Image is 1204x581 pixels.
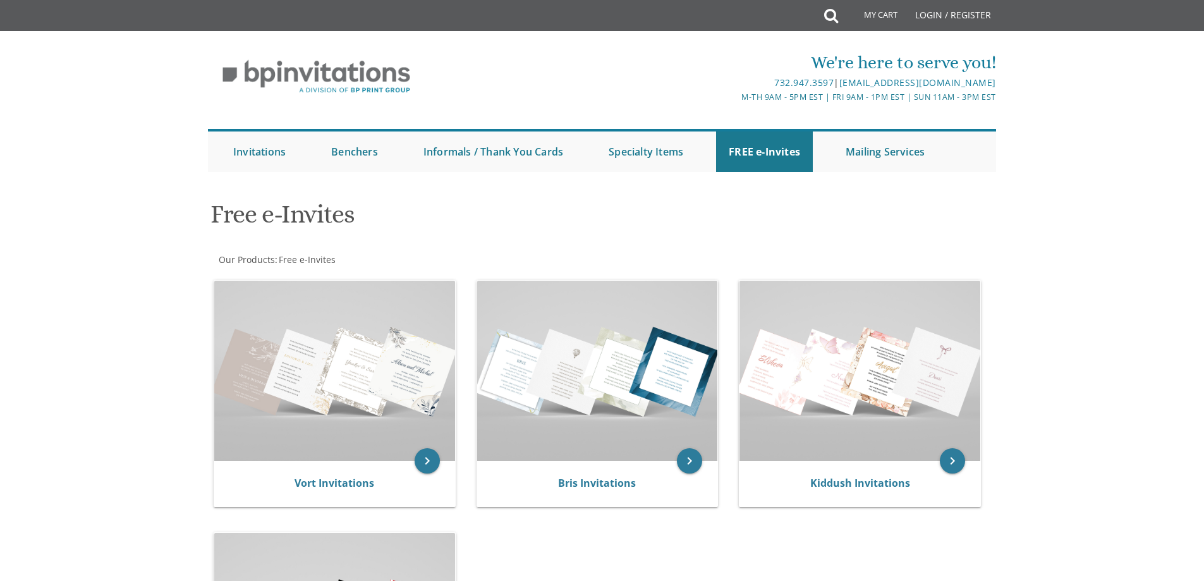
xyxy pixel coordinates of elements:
[837,1,906,33] a: My Cart
[217,254,275,266] a: Our Products
[277,254,336,266] a: Free e-Invites
[471,75,996,90] div: |
[739,281,980,461] img: Kiddush Invitations
[279,254,336,266] span: Free e-Invites
[716,131,813,172] a: FREE e-Invites
[558,476,636,490] a: Bris Invitations
[471,90,996,104] div: M-Th 9am - 5pm EST | Fri 9am - 1pm EST | Sun 11am - 3pm EST
[221,131,298,172] a: Invitations
[839,76,996,89] a: [EMAIL_ADDRESS][DOMAIN_NAME]
[415,448,440,474] a: keyboard_arrow_right
[810,476,910,490] a: Kiddush Invitations
[833,131,937,172] a: Mailing Services
[411,131,576,172] a: Informals / Thank You Cards
[208,254,602,266] div: :
[319,131,391,172] a: Benchers
[940,448,965,474] a: keyboard_arrow_right
[677,448,702,474] a: keyboard_arrow_right
[477,281,718,461] img: Bris Invitations
[210,200,726,238] h1: Free e-Invites
[471,50,996,75] div: We're here to serve you!
[774,76,834,89] a: 732.947.3597
[295,476,374,490] a: Vort Invitations
[596,131,696,172] a: Specialty Items
[208,51,425,103] img: BP Invitation Loft
[214,281,455,461] img: Vort Invitations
